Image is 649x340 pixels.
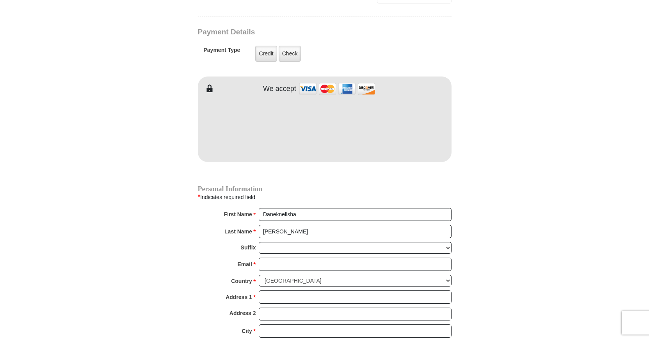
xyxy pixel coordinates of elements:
h4: We accept [263,85,296,93]
h5: Payment Type [204,47,240,57]
h3: Payment Details [198,28,397,37]
strong: Address 1 [226,292,252,303]
label: Credit [255,46,277,62]
h4: Personal Information [198,186,452,192]
strong: Country [231,276,252,287]
div: Indicates required field [198,192,452,202]
strong: Address 2 [229,308,256,319]
img: credit cards accepted [298,80,376,97]
strong: City [242,326,252,336]
strong: Suffix [241,242,256,253]
strong: Email [238,259,252,270]
strong: Last Name [224,226,252,237]
strong: First Name [224,209,252,220]
label: Check [279,46,301,62]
